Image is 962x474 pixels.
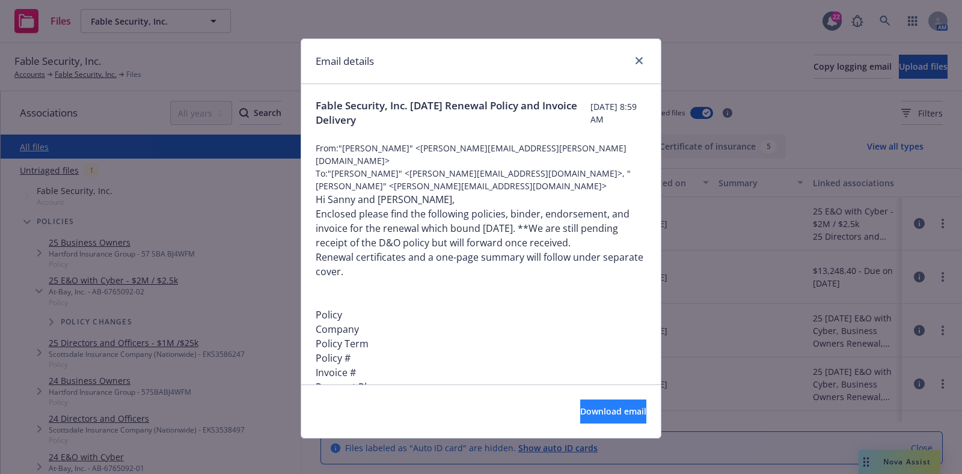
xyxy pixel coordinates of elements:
[316,308,646,322] p: Policy
[632,53,646,68] a: close
[316,53,374,69] h1: Email details
[316,207,646,250] p: Enclosed please find the following policies, binder, endorsement, and invoice for the renewal whi...
[316,322,646,336] p: Company
[316,250,646,279] p: Renewal certificates and a one-page summary will follow under separate cover.
[316,351,646,365] p: Policy #
[316,192,646,207] p: Hi Sanny and [PERSON_NAME],
[580,406,646,417] span: Download email
[316,99,590,127] span: Fable Security, Inc. [DATE] Renewal Policy and Invoice Delivery
[580,400,646,424] button: Download email
[316,336,646,351] p: Policy Term
[316,365,646,380] p: Invoice #
[316,279,646,308] p:  
[590,100,646,126] span: [DATE] 8:59 AM
[316,167,646,192] span: To: "[PERSON_NAME]" <[PERSON_NAME][EMAIL_ADDRESS][DOMAIN_NAME]>, "[PERSON_NAME]" <[PERSON_NAME][E...
[316,380,646,394] p: Payment Plan
[316,142,646,167] span: From: "[PERSON_NAME]" <[PERSON_NAME][EMAIL_ADDRESS][PERSON_NAME][DOMAIN_NAME]>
